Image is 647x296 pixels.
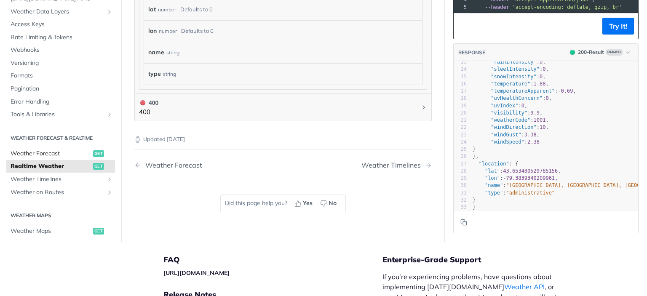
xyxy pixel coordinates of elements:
button: 200200-ResultExample [566,48,634,56]
span: 'accept-encoding: deflate, gzip, br' [512,4,622,10]
div: Defaults to 0 [181,25,214,37]
span: - [503,175,506,181]
label: lon [148,25,157,37]
span: "name" [485,182,503,188]
a: Rate Limiting & Tokens [6,31,115,44]
a: [URL][DOMAIN_NAME] [163,269,230,277]
span: 43.653480529785156 [503,168,558,174]
a: Error Handling [6,96,115,108]
span: "windSpeed" [491,139,524,145]
span: } [473,146,476,152]
a: Realtime Weatherget [6,160,115,173]
span: Access Keys [11,20,113,29]
span: "snowIntensity" [491,73,536,79]
span: 3.38 [524,131,537,137]
button: RESPONSE [458,48,486,56]
div: 30 [454,182,467,189]
span: : , [473,124,549,130]
span: "sleetIntensity" [491,66,540,72]
div: 23 [454,131,467,138]
div: Defaults to 0 [180,3,213,16]
span: Example [606,49,623,56]
span: : [473,189,555,195]
span: No [329,199,337,208]
span: : [473,139,540,145]
a: Weather on RoutesShow subpages for Weather on Routes [6,186,115,198]
span: "visibility" [491,110,527,116]
div: 25 [454,146,467,153]
div: 29 [454,175,467,182]
a: Formats [6,69,115,82]
div: string [166,46,179,59]
button: 400 400400 [139,98,427,117]
div: string [163,68,176,80]
div: 33 [454,204,467,211]
span: : , [473,102,527,108]
a: Webhooks [6,44,115,56]
span: "weatherCode" [491,117,530,123]
div: 32 [454,197,467,204]
div: 15 [454,73,467,80]
button: Show subpages for Weather on Routes [106,189,113,195]
div: 24 [454,139,467,146]
span: get [93,228,104,235]
span: 1.88 [534,81,546,87]
span: 200 [570,50,575,55]
h2: Weather Maps [6,212,115,219]
div: Weather Timelines [361,161,425,169]
span: "lat" [485,168,500,174]
div: 26 [454,153,467,160]
a: Versioning [6,57,115,69]
div: 17 [454,88,467,95]
div: 19 [454,102,467,109]
span: : , [473,110,543,116]
span: "location" [479,160,509,166]
span: Rate Limiting & Tokens [11,33,113,42]
label: type [148,68,161,80]
span: 79.3839340209961 [506,175,555,181]
span: : , [473,73,545,79]
span: 0 [540,59,543,65]
span: : , [473,175,558,181]
span: Weather Data Layers [11,7,104,16]
span: "lon" [485,175,500,181]
label: lat [148,3,156,16]
button: Copy to clipboard [458,20,470,32]
div: 400 [139,98,158,107]
div: Weather Forecast [141,161,202,169]
a: Weather API [504,283,545,291]
span: "windGust" [491,131,521,137]
div: number [159,25,177,37]
button: No [317,197,341,210]
div: 5 [454,3,468,11]
svg: Chevron [420,104,427,111]
a: Previous Page: Weather Forecast [134,161,262,169]
span: "type" [485,189,503,195]
span: : , [473,59,545,65]
span: - [558,88,561,94]
a: Pagination [6,83,115,95]
span: get [93,163,104,170]
span: : , [473,81,549,87]
a: Weather Data LayersShow subpages for Weather Data Layers [6,5,115,18]
div: 27 [454,160,467,167]
span: "uvHealthConcern" [491,95,543,101]
div: number [158,3,176,16]
div: 28 [454,168,467,175]
span: : , [473,88,576,94]
div: 200 - Result [578,48,604,56]
span: 0.69 [561,88,573,94]
span: "temperature" [491,81,530,87]
span: : , [473,131,540,137]
p: 400 [139,107,158,117]
button: Show subpages for Weather Timelines [106,176,113,183]
div: 22 [454,124,467,131]
button: Yes [291,197,317,210]
span: 9.9 [530,110,540,116]
span: 1001 [534,117,546,123]
a: Weather Mapsget [6,225,115,237]
a: Next Page: Weather Timelines [361,161,432,169]
a: Weather TimelinesShow subpages for Weather Timelines [6,173,115,186]
div: 21 [454,117,467,124]
a: Weather Forecastget [6,147,115,160]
